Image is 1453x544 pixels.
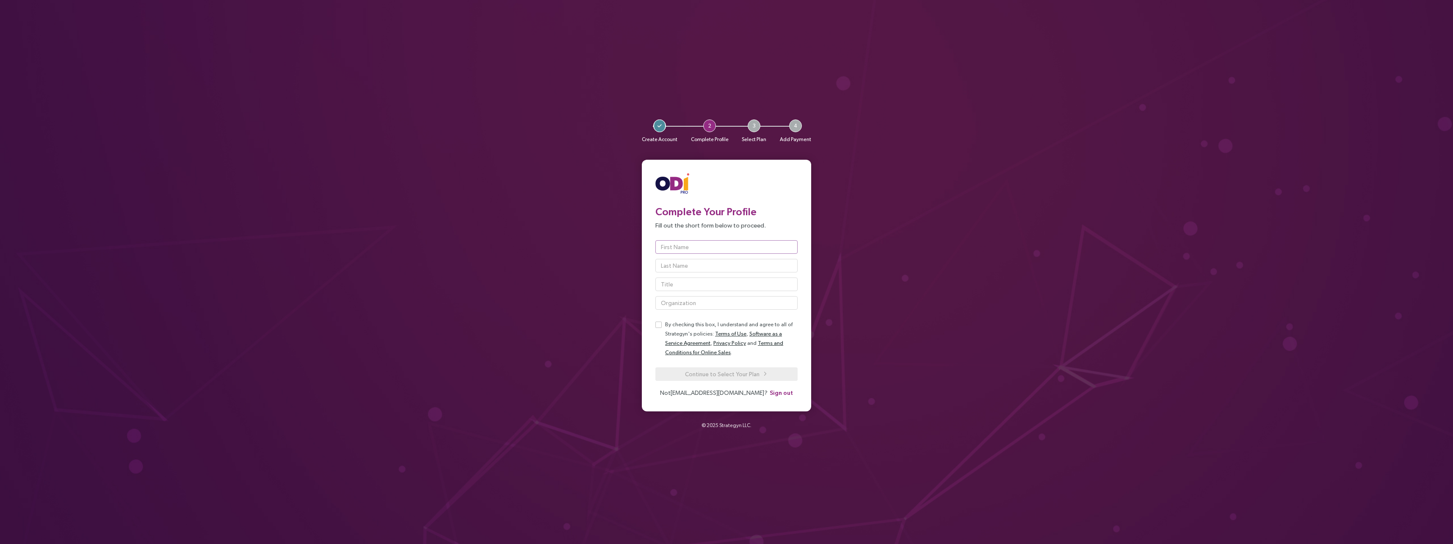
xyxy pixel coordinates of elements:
a: Terms of Use [715,330,746,337]
span: Sign out [770,388,793,397]
p: Create Account [642,135,677,144]
a: Privacy Policy [713,340,746,346]
input: First Name [655,240,798,254]
input: Organization [655,296,798,310]
input: Title [655,278,798,291]
input: Last Name [655,259,798,272]
span: 2 [703,119,716,132]
span: 4 [789,119,802,132]
p: Select Plan [742,135,766,144]
span: 3 [748,119,760,132]
p: Complete Profile [691,135,729,144]
p: By checking this box, I understand and agree to all of Strategyn's policies: , , and . [665,320,798,357]
a: Terms and Conditions for Online Sales [665,340,783,355]
a: Strategyn LLC [719,422,750,428]
div: © 2025 . [642,411,811,440]
h3: Complete Your Profile [655,205,798,218]
a: Software as a Service Agreement [665,330,782,346]
p: Fill out the short form below to proceed. [655,220,798,230]
p: Add Payment [780,135,811,144]
button: Sign out [769,388,793,398]
img: ODIpro [655,173,689,195]
span: Not [EMAIL_ADDRESS][DOMAIN_NAME] ? [660,389,768,396]
button: Continue to Select Your Plan [655,367,798,381]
